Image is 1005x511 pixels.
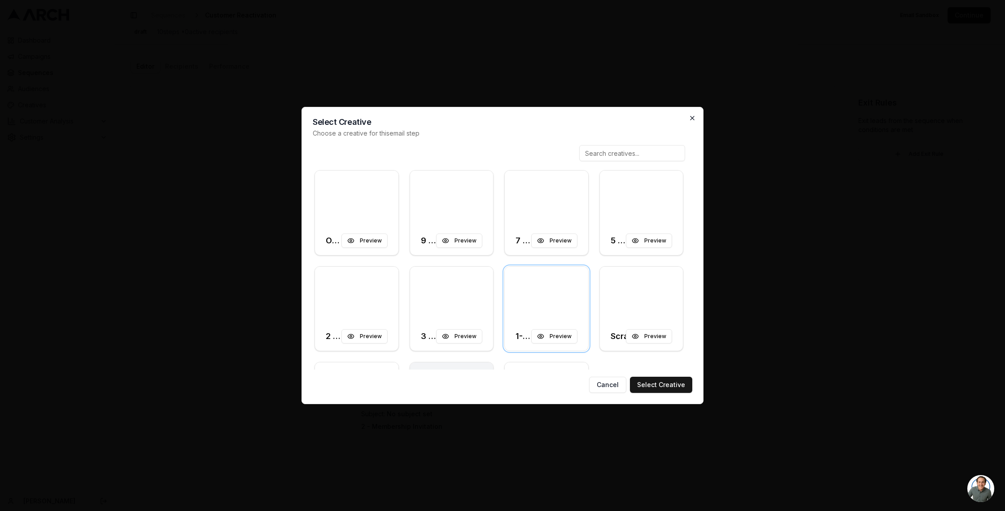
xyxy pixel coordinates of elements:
[589,377,626,393] button: Cancel
[531,233,577,248] button: Preview
[531,329,577,344] button: Preview
[341,329,388,344] button: Preview
[611,234,626,247] h3: 5 - Loss Aversion
[579,145,685,161] input: Search creatives...
[313,118,692,126] h2: Select Creative
[313,129,692,138] p: Choose a creative for this email step
[421,330,437,343] h3: 3 - Pre-Peak Urgency
[516,234,531,247] h3: 7 - Seasonal Special
[436,329,482,344] button: Preview
[626,233,672,248] button: Preview
[436,233,482,248] button: Preview
[630,377,692,393] button: Select Creative
[516,330,531,343] h3: 1- Warm Reintroduction
[326,330,341,343] h3: 2 - Membership Invitation
[421,234,437,247] h3: 9 - Final Recap
[326,234,341,247] h3: Original Template
[611,330,626,343] h3: Scratch
[626,329,672,344] button: Preview
[341,233,388,248] button: Preview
